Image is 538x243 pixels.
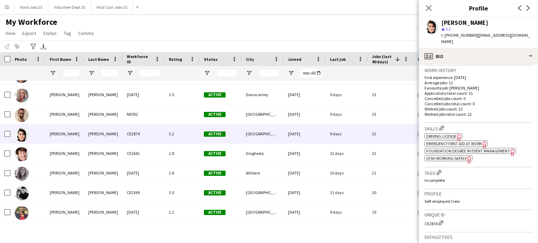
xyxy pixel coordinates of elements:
div: [PERSON_NAME] [46,85,84,104]
div: 9 days [326,105,368,124]
img: Jean Barry [15,88,29,102]
div: 20 [368,183,413,202]
span: First Name [50,57,71,62]
span: Driving License [426,134,456,139]
div: [DATE] [284,183,326,202]
button: Open Filter Menu [127,70,133,76]
a: Comms [75,29,97,38]
div: [DATE] [284,105,326,124]
span: Active [204,151,226,156]
div: Donacarney [242,85,284,104]
img: Kelly Marie Evans [15,167,29,181]
span: Workforce ID [127,54,152,64]
div: 22 [368,124,413,143]
button: Open Filter Menu [288,70,294,76]
button: Open Filter Menu [246,70,252,76]
div: [DATE] [284,222,326,241]
img: Matthew Nulty [15,147,29,161]
span: Status [43,30,57,36]
p: First experience: [DATE] [425,75,532,80]
h3: Work history [425,67,532,73]
div: [PERSON_NAME] [46,124,84,143]
div: NE002 [123,105,165,124]
div: 23 [368,85,413,104]
img: Jerrin Jacob [15,206,29,220]
div: 21 [368,163,413,183]
span: Status [204,57,218,62]
p: Worked jobs total count: 22 [425,112,532,117]
div: [PERSON_NAME] [46,222,84,241]
span: My Workforce [6,17,57,27]
button: Volunteer Dept 25 [48,0,91,14]
div: 11 days [326,183,368,202]
div: Bio [419,48,538,65]
p: Average jobs: 11 [425,80,532,85]
span: IOSH Working Safely [426,156,467,161]
button: Open Filter Menu [204,70,210,76]
app-action-btn: Advanced filters [29,42,37,51]
div: CE2641 [123,144,165,163]
div: 9 days [326,124,368,143]
img: Joanna Ryan-Purcell [15,128,29,142]
span: City [246,57,254,62]
div: 9 days [326,85,368,104]
div: [GEOGRAPHIC_DATA] [242,105,284,124]
div: [PERSON_NAME] [84,105,123,124]
p: Favourite job: [PERSON_NAME] [425,85,532,91]
div: [PERSON_NAME] [46,105,84,124]
div: 9 days [326,202,368,222]
h3: Unique ID [425,212,532,218]
div: 10 days [326,163,368,183]
button: Paid Clan Jobs 25 [91,0,133,14]
div: 19 [368,222,413,241]
div: [PERSON_NAME] [84,124,123,143]
h3: Default fees [425,234,532,240]
app-action-btn: Export XLSX [39,42,48,51]
div: [PERSON_NAME] [46,163,84,183]
span: | [EMAIL_ADDRESS][DOMAIN_NAME] [441,33,530,44]
div: [PERSON_NAME] [46,144,84,163]
h3: Tags [425,169,532,176]
div: CE2134 [123,222,165,241]
div: 2.6 [165,163,200,183]
h3: Profile [419,3,538,13]
input: Status Filter Input [216,69,237,77]
img: Luke Byrne [15,186,29,200]
p: Self-employed Crew [425,199,532,204]
div: 19 [368,202,413,222]
button: Open Filter Menu [418,70,424,76]
p: Cancelled jobs count: 0 [425,96,532,101]
div: 11 days [326,222,368,241]
div: [DATE] [284,163,326,183]
div: [PERSON_NAME] [84,202,123,222]
span: Foundation Degree in Event Management [426,148,510,153]
span: Joined [288,57,302,62]
span: Last Name [88,57,109,62]
span: Emergency First Aid at Work [426,141,482,146]
div: [DATE] [284,85,326,104]
div: 3.0 [165,183,200,202]
div: [PERSON_NAME] [84,163,123,183]
div: [PERSON_NAME] [84,85,123,104]
span: Comms [78,30,94,36]
input: City Filter Input [258,69,280,77]
span: Export [22,30,36,36]
div: [PERSON_NAME] [46,183,84,202]
div: 3.5 [165,85,200,104]
span: 3.2 [446,26,451,31]
p: Applications total count: 31 [425,91,532,96]
div: [DATE] [123,163,165,183]
div: [GEOGRAPHIC_DATA] [242,183,284,202]
div: [DATE] [123,202,165,222]
p: Cancelled jobs total count: 0 [425,101,532,106]
span: Active [204,190,226,195]
input: Workforce ID Filter Input [139,69,160,77]
span: Active [204,112,226,117]
input: Last Name Filter Input [101,69,118,77]
div: 22 [368,144,413,163]
img: Stevie Taylor [15,108,29,122]
div: 2.8 [165,144,200,163]
div: Drogheda [242,144,284,163]
a: Status [40,29,60,38]
div: 23 [368,105,413,124]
